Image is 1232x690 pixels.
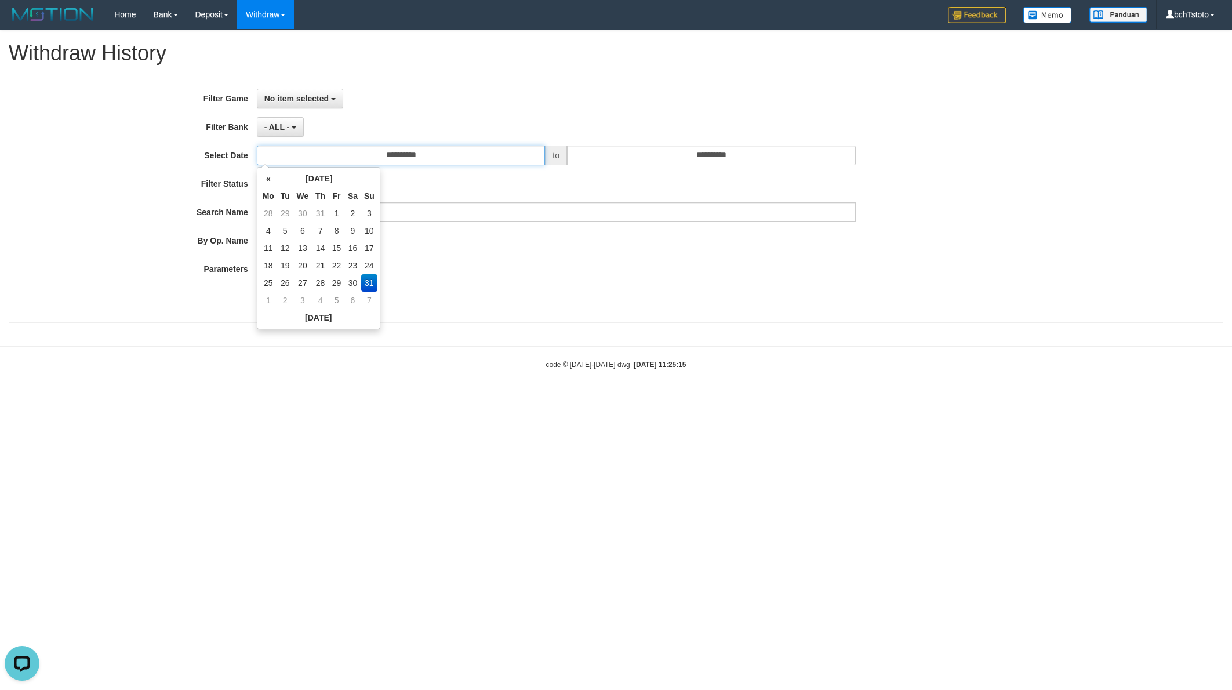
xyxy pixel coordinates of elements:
[293,205,312,222] td: 30
[361,239,377,257] td: 17
[293,222,312,239] td: 6
[277,257,293,274] td: 19
[293,292,312,309] td: 3
[361,222,377,239] td: 10
[277,292,293,309] td: 2
[257,117,304,137] button: - ALL -
[312,205,329,222] td: 31
[260,205,277,222] td: 28
[257,89,343,108] button: No item selected
[545,146,567,165] span: to
[260,222,277,239] td: 4
[361,205,377,222] td: 3
[344,274,361,292] td: 30
[344,205,361,222] td: 2
[361,274,377,292] td: 31
[277,239,293,257] td: 12
[293,239,312,257] td: 13
[344,222,361,239] td: 9
[344,257,361,274] td: 23
[277,187,293,205] th: Tu
[329,205,344,222] td: 1
[260,257,277,274] td: 18
[293,257,312,274] td: 20
[293,274,312,292] td: 27
[344,239,361,257] td: 16
[264,122,290,132] span: - ALL -
[312,257,329,274] td: 21
[277,170,361,187] th: [DATE]
[312,187,329,205] th: Th
[344,292,361,309] td: 6
[546,361,686,369] small: code © [DATE]-[DATE] dwg |
[329,222,344,239] td: 8
[329,274,344,292] td: 29
[329,187,344,205] th: Fr
[1023,7,1072,23] img: Button%20Memo.svg
[361,257,377,274] td: 24
[260,170,277,187] th: «
[1089,7,1147,23] img: panduan.png
[260,292,277,309] td: 1
[344,187,361,205] th: Sa
[9,42,1223,65] h1: Withdraw History
[260,187,277,205] th: Mo
[312,222,329,239] td: 7
[312,292,329,309] td: 4
[264,94,329,103] span: No item selected
[329,292,344,309] td: 5
[948,7,1006,23] img: Feedback.jpg
[277,274,293,292] td: 26
[9,6,97,23] img: MOTION_logo.png
[5,5,39,39] button: Open LiveChat chat widget
[329,257,344,274] td: 22
[361,292,377,309] td: 7
[329,239,344,257] td: 15
[277,222,293,239] td: 5
[312,239,329,257] td: 14
[293,187,312,205] th: We
[260,309,377,326] th: [DATE]
[260,239,277,257] td: 11
[361,187,377,205] th: Su
[277,205,293,222] td: 29
[260,274,277,292] td: 25
[312,274,329,292] td: 28
[634,361,686,369] strong: [DATE] 11:25:15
